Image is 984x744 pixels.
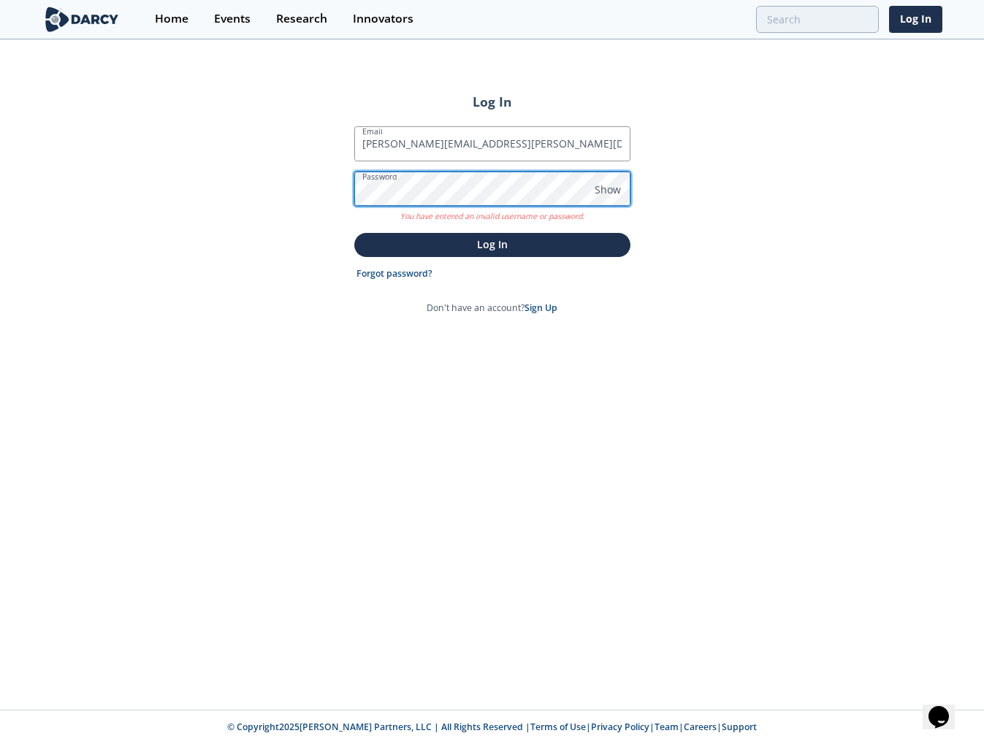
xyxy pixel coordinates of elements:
p: © Copyright 2025 [PERSON_NAME] Partners, LLC | All Rights Reserved | | | | | [45,721,939,734]
a: Team [655,721,679,733]
a: Support [722,721,757,733]
div: Innovators [353,13,413,25]
a: Careers [684,721,717,733]
iframe: chat widget [923,686,969,729]
label: Password [362,171,397,183]
a: Sign Up [525,302,557,314]
h2: Log In [354,92,630,111]
a: Log In [889,6,942,33]
div: Home [155,13,188,25]
p: Log In [365,237,620,252]
a: Forgot password? [356,267,432,280]
div: Events [214,13,251,25]
input: Advanced Search [756,6,879,33]
a: Terms of Use [530,721,586,733]
button: Log In [354,233,630,257]
div: Research [276,13,327,25]
p: Don't have an account? [427,302,557,315]
p: You have entered an invalid username or password. [354,206,630,223]
a: Privacy Policy [591,721,649,733]
label: Email [362,126,383,137]
img: logo-wide.svg [42,7,122,32]
span: Show [595,182,621,197]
